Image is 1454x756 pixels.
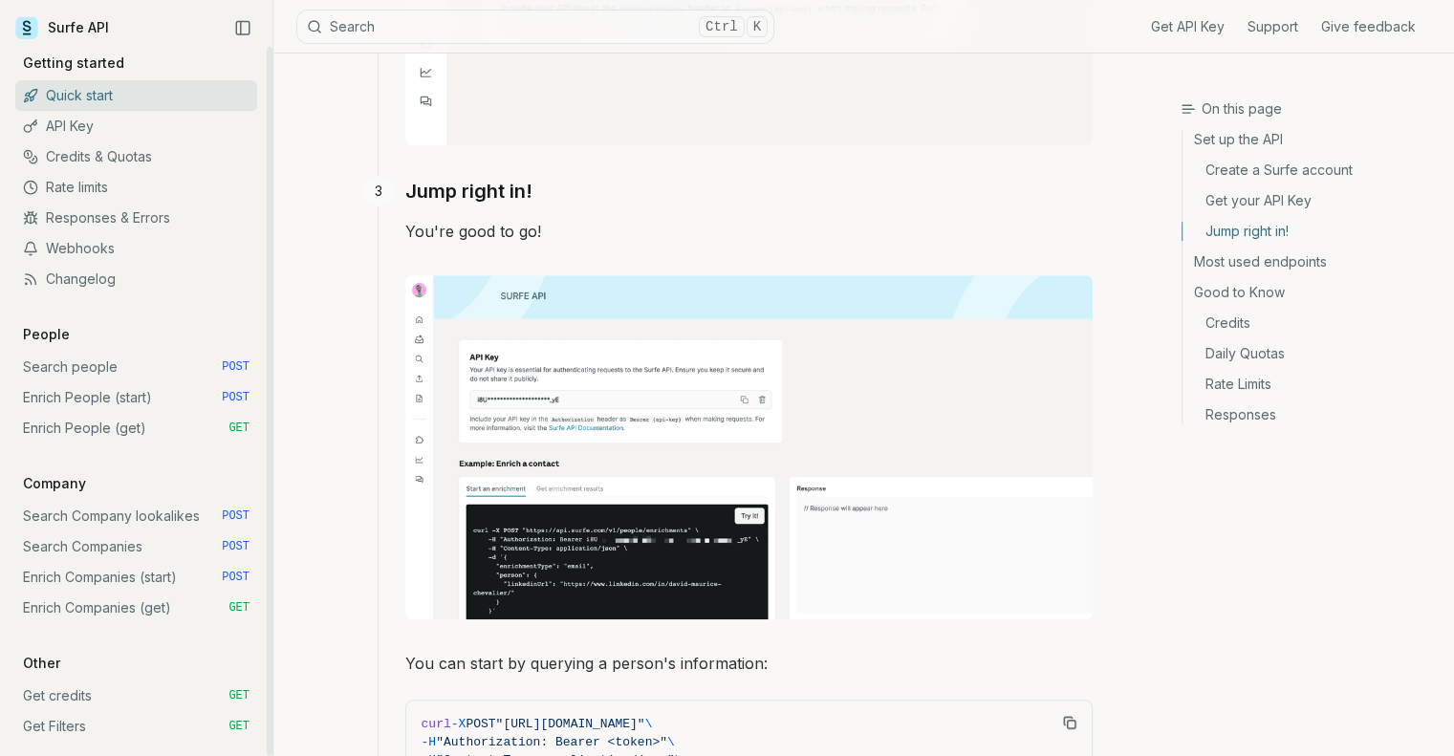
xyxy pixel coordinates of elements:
p: Getting started [15,54,132,73]
a: Search Companies POST [15,531,257,562]
span: GET [228,688,250,703]
span: POST [222,359,250,375]
span: \ [645,717,653,731]
span: POST [466,717,495,731]
span: -H [422,735,437,749]
span: POST [222,570,250,585]
p: Company [15,474,94,493]
span: GET [228,421,250,436]
span: GET [228,600,250,616]
span: curl [422,717,451,731]
a: Rate limits [15,172,257,203]
a: Support [1248,17,1298,36]
span: POST [222,390,250,405]
kbd: Ctrl [699,16,745,37]
span: "[URL][DOMAIN_NAME]" [496,717,645,731]
a: Enrich Companies (start) POST [15,562,257,593]
a: Create a Surfe account [1183,155,1439,185]
span: GET [228,719,250,734]
span: "Authorization: Bearer <token>" [436,735,667,749]
a: Good to Know [1183,277,1439,308]
a: Get your API Key [1183,185,1439,216]
p: Other [15,654,68,673]
a: Changelog [15,264,257,294]
a: Give feedback [1321,17,1416,36]
span: POST [222,508,250,524]
p: You're good to go! [405,218,1093,245]
a: Daily Quotas [1183,338,1439,369]
a: Most used endpoints [1183,247,1439,277]
a: Get API Key [1151,17,1225,36]
button: SearchCtrlK [296,10,774,44]
span: \ [667,735,675,749]
a: API Key [15,111,257,141]
a: Credits [1183,308,1439,338]
kbd: K [747,16,768,37]
a: Quick start [15,80,257,111]
a: Search people POST [15,352,257,382]
a: Responses [1183,400,1439,424]
a: Enrich People (get) GET [15,413,257,443]
p: You can start by querying a person's information: [405,650,1093,677]
a: Credits & Quotas [15,141,257,172]
a: Set up the API [1183,130,1439,155]
h3: On this page [1181,99,1439,119]
a: Rate Limits [1183,369,1439,400]
a: Get credits GET [15,680,257,711]
span: POST [222,539,250,554]
a: Webhooks [15,233,257,264]
button: Collapse Sidebar [228,13,257,42]
img: Image [405,275,1093,619]
a: Search Company lookalikes POST [15,501,257,531]
a: Responses & Errors [15,203,257,233]
a: Jump right in! [1183,216,1439,247]
a: Enrich Companies (get) GET [15,593,257,623]
a: Surfe API [15,13,109,42]
a: Get Filters GET [15,711,257,742]
span: -X [451,717,467,731]
a: Enrich People (start) POST [15,382,257,413]
p: People [15,325,77,344]
button: Copy Text [1055,708,1084,737]
a: Jump right in! [405,176,532,206]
